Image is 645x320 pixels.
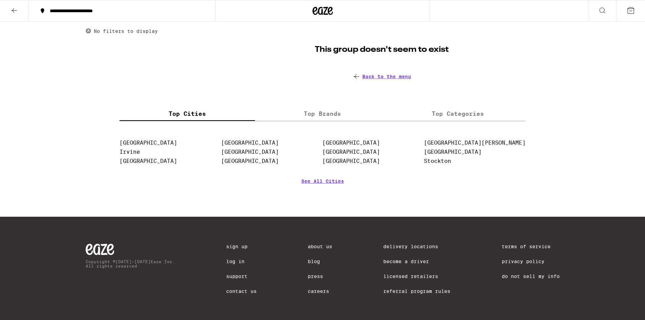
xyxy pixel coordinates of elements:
[383,274,450,279] a: Licensed Retailers
[120,149,140,155] a: Irvine
[383,259,450,264] a: Become a Driver
[390,106,525,121] label: Top Categories
[221,158,279,164] a: [GEOGRAPHIC_DATA]
[383,244,450,249] a: Delivery Locations
[308,289,332,294] a: Careers
[352,72,411,81] a: Back to the menu
[86,259,175,268] p: Copyright © [DATE]-[DATE] Eaze Inc. All rights reserved.
[424,158,451,164] a: Stockton
[226,274,257,279] a: Support
[221,149,279,155] a: [GEOGRAPHIC_DATA]
[383,289,450,294] a: Referral Program Rules
[502,259,560,264] a: Privacy Policy
[301,178,344,204] a: See All Cities
[221,140,279,146] a: [GEOGRAPHIC_DATA]
[308,244,332,249] a: About Us
[226,289,257,294] a: Contact Us
[322,158,380,164] a: [GEOGRAPHIC_DATA]
[502,274,560,279] a: Do Not Sell My Info
[315,44,449,56] p: This group doesn't seem to exist
[424,140,525,146] a: [GEOGRAPHIC_DATA][PERSON_NAME]
[255,106,390,121] label: Top Brands
[226,244,257,249] a: Sign Up
[120,158,177,164] a: [GEOGRAPHIC_DATA]
[94,28,158,34] p: No filters to display
[502,244,560,249] a: Terms of Service
[308,259,332,264] a: Blog
[120,106,526,121] div: tabs
[322,140,380,146] a: [GEOGRAPHIC_DATA]
[226,259,257,264] a: Log In
[120,140,177,146] a: [GEOGRAPHIC_DATA]
[308,274,332,279] a: Press
[120,106,255,121] label: Top Cities
[322,149,380,155] a: [GEOGRAPHIC_DATA]
[424,149,481,155] a: [GEOGRAPHIC_DATA]
[362,74,411,79] span: Back to the menu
